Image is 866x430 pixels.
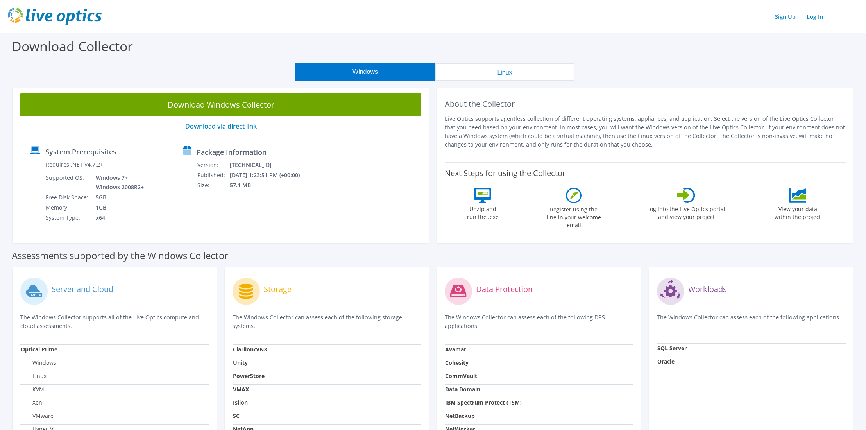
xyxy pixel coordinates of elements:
[12,252,228,260] label: Assessments supported by the Windows Collector
[8,8,102,25] img: live_optics_svg.svg
[90,173,145,192] td: Windows 7+ Windows 2008R2+
[45,173,90,192] td: Supported OS:
[233,412,240,419] strong: SC
[20,313,209,330] p: The Windows Collector supports all of the Live Optics compute and cloud assessments.
[45,148,116,156] label: System Prerequisites
[465,203,501,221] label: Unzip and run the .exe
[229,160,310,170] td: [TECHNICAL_ID]
[435,63,574,81] button: Linux
[445,412,475,419] strong: NetBackup
[445,115,846,149] p: Live Optics supports agentless collection of different operating systems, appliances, and applica...
[445,359,469,366] strong: Cohesity
[21,399,42,407] label: Xen
[769,203,826,221] label: View your data within the project
[445,99,846,109] h2: About the Collector
[445,385,480,393] strong: Data Domain
[197,160,229,170] td: Version:
[45,192,90,202] td: Free Disk Space:
[12,37,133,55] label: Download Collector
[233,346,267,353] strong: Clariion/VNX
[45,202,90,213] td: Memory:
[197,180,229,190] td: Size:
[45,213,90,223] td: System Type:
[229,180,310,190] td: 57.1 MB
[197,170,229,180] td: Published:
[445,346,466,353] strong: Avamar
[771,11,800,22] a: Sign Up
[21,359,56,367] label: Windows
[185,122,257,131] a: Download via direct link
[476,285,533,293] label: Data Protection
[21,412,54,420] label: VMware
[688,285,727,293] label: Workloads
[233,313,421,330] p: The Windows Collector can assess each of the following storage systems.
[803,11,827,22] a: Log In
[233,385,249,393] strong: VMAX
[233,372,265,380] strong: PowerStore
[90,192,145,202] td: 5GB
[264,285,292,293] label: Storage
[21,346,57,353] strong: Optical Prime
[20,93,421,116] a: Download Windows Collector
[233,359,248,366] strong: Unity
[229,170,310,180] td: [DATE] 1:23:51 PM (+00:00)
[445,372,477,380] strong: CommVault
[233,399,248,406] strong: Isilon
[21,372,47,380] label: Linux
[445,313,633,330] p: The Windows Collector can assess each of the following DPS applications.
[657,344,687,352] strong: SQL Server
[657,313,846,329] p: The Windows Collector can assess each of the following applications.
[21,385,44,393] label: KVM
[445,168,565,178] label: Next Steps for using the Collector
[90,213,145,223] td: x64
[90,202,145,213] td: 1GB
[445,399,522,406] strong: IBM Spectrum Protect (TSM)
[647,203,726,221] label: Log into the Live Optics portal and view your project
[52,285,113,293] label: Server and Cloud
[46,161,103,168] label: Requires .NET V4.7.2+
[295,63,435,81] button: Windows
[197,148,267,156] label: Package Information
[544,203,603,229] label: Register using the line in your welcome email
[657,358,675,365] strong: Oracle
